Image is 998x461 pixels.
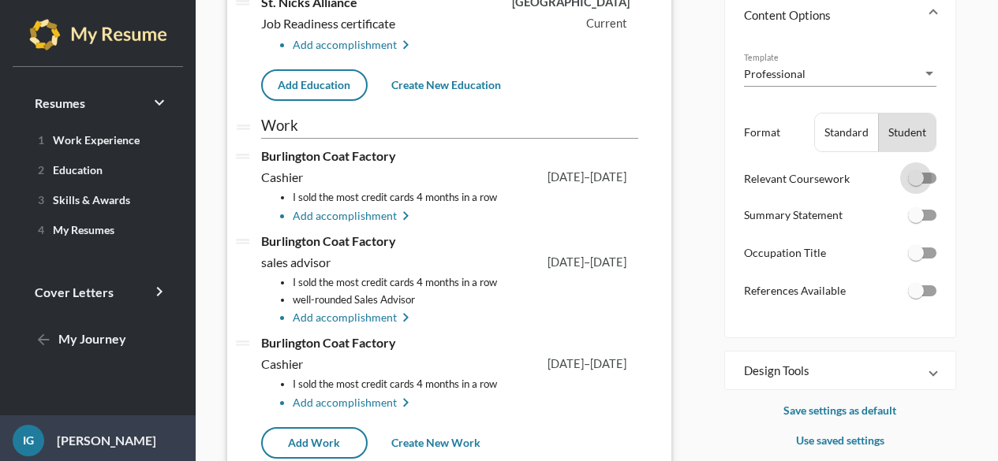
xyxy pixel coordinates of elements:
[293,376,638,392] li: I sold the most credit cards 4 months in a row
[261,169,308,184] span: Cashier
[584,170,590,184] span: –
[293,36,638,55] li: Add accomplishment
[584,255,590,269] span: –
[744,244,936,276] li: Occupation Title
[744,169,936,189] li: Relevant Coursework
[724,401,956,420] p: Save settings as default
[288,436,340,449] span: Add Work
[19,187,177,212] a: 3Skills & Awards
[584,357,590,370] span: –
[150,282,169,301] i: keyboard_arrow_right
[19,127,177,152] a: 1Work Experience
[590,255,626,269] span: [DATE]
[32,133,140,147] span: Work Experience
[261,69,368,101] button: Add Education
[725,40,955,337] div: Content Options
[38,163,44,177] span: 2
[548,357,584,370] span: [DATE]
[233,147,252,166] i: drag_handle
[548,255,584,269] span: [DATE]
[13,425,44,456] div: IG
[233,232,252,251] i: drag_handle
[744,65,936,82] mat-select: Template
[590,170,626,184] span: [DATE]
[586,17,626,30] span: Current
[744,362,918,378] mat-panel-title: Design Tools
[35,284,114,299] span: Cover Letters
[548,170,584,184] span: [DATE]
[397,207,416,226] mat-icon: keyboard_arrow_right
[19,217,177,242] a: 4My Resumes
[261,356,308,371] span: Cashier
[261,255,335,270] span: sales advisor
[725,351,955,389] mat-expansion-panel-header: Design Tools
[38,193,44,206] span: 3
[35,331,54,350] mat-icon: arrow_back
[293,292,638,308] li: well-rounded Sales Advisor
[19,321,177,359] a: My Journey
[261,335,396,350] span: Burlington Coat Factory
[293,207,638,226] li: Add accomplishment
[261,16,400,31] span: Job Readiness certificate
[293,274,638,291] li: I sold the most credit cards 4 months in a row
[19,157,177,182] a: 2Education
[379,71,514,99] button: Create New Education
[744,7,918,23] mat-panel-title: Content Options
[744,113,936,152] li: Format
[397,36,416,55] mat-icon: keyboard_arrow_right
[815,113,878,151] button: Standard
[744,206,936,238] li: Summary Statement
[29,19,167,50] img: my-resume-light.png
[391,78,501,91] span: Create New Education
[32,163,103,177] span: Education
[278,78,350,91] span: Add Education
[590,357,626,370] span: [DATE]
[35,331,126,346] span: My Journey
[744,281,936,314] li: References Available
[35,95,85,110] span: Resumes
[879,113,936,151] button: Student
[32,193,130,206] span: Skills & Awards
[233,333,252,353] i: drag_handle
[293,309,638,328] li: Add accomplishment
[261,427,368,459] button: Add Work
[44,431,156,450] p: [PERSON_NAME]
[150,93,169,112] i: keyboard_arrow_right
[38,133,44,147] span: 1
[38,223,44,236] span: 4
[32,223,114,236] span: My Resumes
[397,394,416,413] mat-icon: keyboard_arrow_right
[261,233,396,248] span: Burlington Coat Factory
[379,429,493,457] button: Create New Work
[261,148,396,163] span: Burlington Coat Factory
[391,436,480,449] span: Create New Work
[293,394,638,413] li: Add accomplishment
[234,117,253,137] i: drag_handle
[744,67,806,80] span: Professional
[397,309,416,328] mat-icon: keyboard_arrow_right
[293,189,638,206] li: I sold the most credit cards 4 months in a row
[724,431,956,450] p: Use saved settings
